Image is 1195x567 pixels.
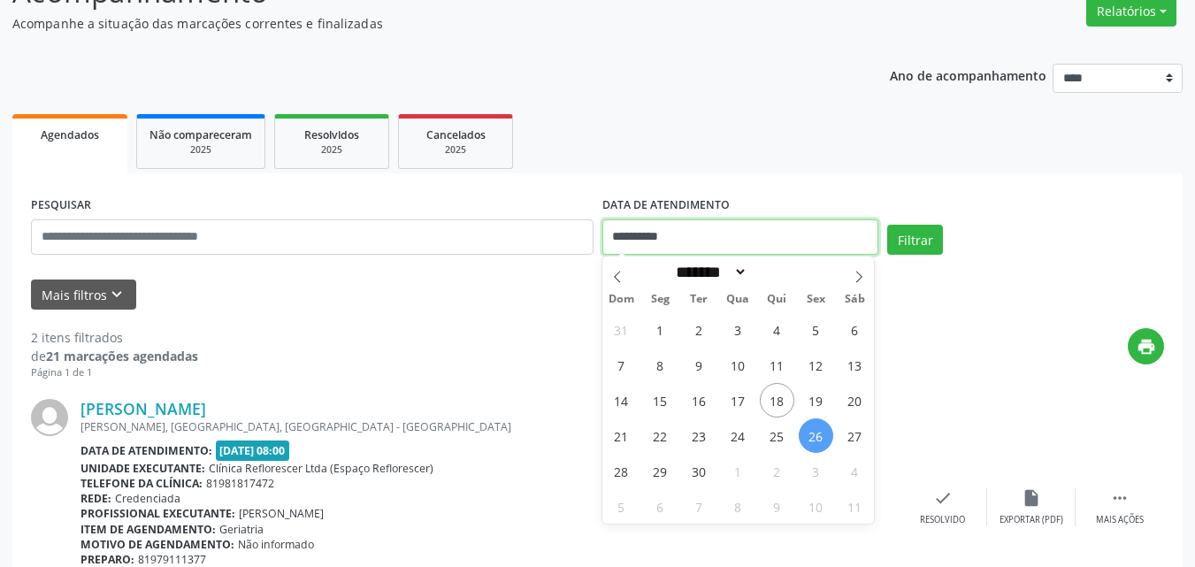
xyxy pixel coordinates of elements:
span: Outubro 2, 2025 [760,454,794,488]
span: Outubro 4, 2025 [838,454,872,488]
div: Resolvido [920,514,965,526]
div: 2 itens filtrados [31,328,198,347]
div: Página 1 de 1 [31,365,198,380]
span: Setembro 18, 2025 [760,383,794,418]
p: Ano de acompanhamento [890,64,1046,86]
b: Telefone da clínica: [80,476,203,491]
div: 2025 [411,143,500,157]
span: Setembro 30, 2025 [682,454,716,488]
span: Geriatria [219,522,264,537]
span: Dom [602,294,641,305]
span: Sáb [835,294,874,305]
i: insert_drive_file [1022,488,1041,508]
label: DATA DE ATENDIMENTO [602,192,730,219]
i: print [1137,337,1156,356]
span: Setembro 25, 2025 [760,418,794,453]
span: Credenciada [115,491,180,506]
i: keyboard_arrow_down [107,285,126,304]
i: check [933,488,953,508]
span: Não informado [238,537,314,552]
span: Setembro 3, 2025 [721,312,755,347]
div: de [31,347,198,365]
img: img [31,399,68,436]
p: Acompanhe a situação das marcações correntes e finalizadas [12,14,831,33]
button: Mais filtroskeyboard_arrow_down [31,280,136,310]
span: Setembro 15, 2025 [643,383,678,418]
span: Agosto 31, 2025 [604,312,639,347]
span: Clínica Reflorescer Ltda (Espaço Reflorescer) [209,461,433,476]
span: Setembro 22, 2025 [643,418,678,453]
span: Outubro 8, 2025 [721,489,755,524]
span: Setembro 21, 2025 [604,418,639,453]
div: Exportar (PDF) [1000,514,1063,526]
strong: 21 marcações agendadas [46,348,198,364]
span: Setembro 2, 2025 [682,312,716,347]
span: Outubro 6, 2025 [643,489,678,524]
span: [PERSON_NAME] [239,506,324,521]
span: Setembro 26, 2025 [799,418,833,453]
span: Setembro 13, 2025 [838,348,872,382]
span: Outubro 10, 2025 [799,489,833,524]
span: Não compareceram [149,127,252,142]
b: Motivo de agendamento: [80,537,234,552]
div: [PERSON_NAME], [GEOGRAPHIC_DATA], [GEOGRAPHIC_DATA] - [GEOGRAPHIC_DATA] [80,419,899,434]
span: Setembro 17, 2025 [721,383,755,418]
span: Setembro 9, 2025 [682,348,716,382]
span: Seg [640,294,679,305]
span: Agendados [41,127,99,142]
span: Setembro 20, 2025 [838,383,872,418]
span: Setembro 11, 2025 [760,348,794,382]
span: Outubro 9, 2025 [760,489,794,524]
span: Setembro 23, 2025 [682,418,716,453]
span: Setembro 16, 2025 [682,383,716,418]
span: Qua [718,294,757,305]
button: Filtrar [887,225,943,255]
span: Setembro 1, 2025 [643,312,678,347]
b: Unidade executante: [80,461,205,476]
span: Setembro 12, 2025 [799,348,833,382]
span: 81979111377 [138,552,206,567]
span: Setembro 19, 2025 [799,383,833,418]
span: Outubro 11, 2025 [838,489,872,524]
span: Outubro 7, 2025 [682,489,716,524]
b: Rede: [80,491,111,506]
span: Qui [757,294,796,305]
span: Outubro 3, 2025 [799,454,833,488]
span: 81981817472 [206,476,274,491]
span: Setembro 28, 2025 [604,454,639,488]
span: Outubro 5, 2025 [604,489,639,524]
span: Outubro 1, 2025 [721,454,755,488]
b: Preparo: [80,552,134,567]
a: [PERSON_NAME] [80,399,206,418]
span: Resolvidos [304,127,359,142]
span: Ter [679,294,718,305]
b: Item de agendamento: [80,522,216,537]
input: Year [747,263,806,281]
label: PESQUISAR [31,192,91,219]
span: Setembro 24, 2025 [721,418,755,453]
div: 2025 [287,143,376,157]
span: Setembro 5, 2025 [799,312,833,347]
span: Setembro 27, 2025 [838,418,872,453]
div: 2025 [149,143,252,157]
span: Cancelados [426,127,486,142]
select: Month [670,263,748,281]
span: Setembro 7, 2025 [604,348,639,382]
span: Sex [796,294,835,305]
span: Setembro 10, 2025 [721,348,755,382]
span: Setembro 29, 2025 [643,454,678,488]
span: Setembro 4, 2025 [760,312,794,347]
span: [DATE] 08:00 [216,441,290,461]
b: Data de atendimento: [80,443,212,458]
span: Setembro 14, 2025 [604,383,639,418]
div: Mais ações [1096,514,1144,526]
b: Profissional executante: [80,506,235,521]
button: print [1128,328,1164,364]
span: Setembro 6, 2025 [838,312,872,347]
i:  [1110,488,1130,508]
span: Setembro 8, 2025 [643,348,678,382]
